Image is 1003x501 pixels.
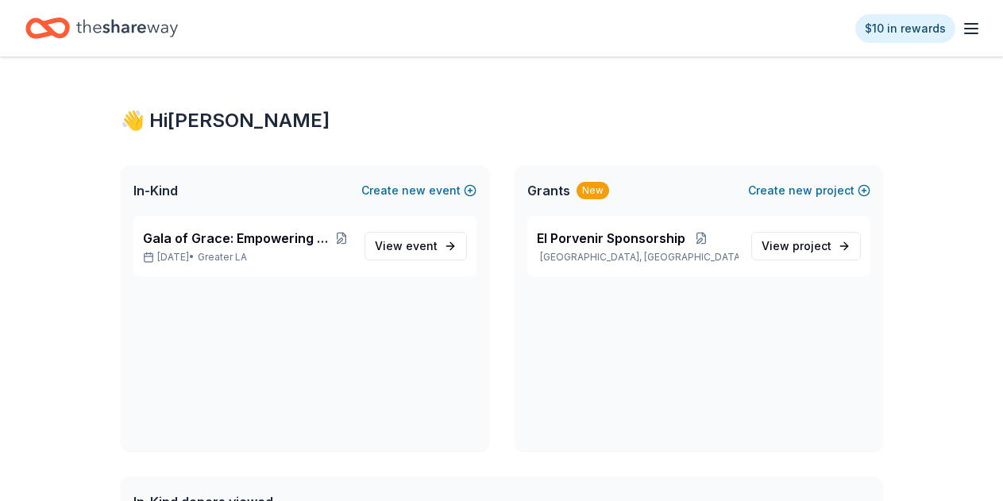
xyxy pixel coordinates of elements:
span: event [406,239,438,252]
span: project [793,239,831,252]
span: In-Kind [133,181,178,200]
span: View [375,237,438,256]
button: Createnewproject [748,181,870,200]
span: Grants [527,181,570,200]
p: [DATE] • [143,251,352,264]
button: Createnewevent [361,181,476,200]
span: View [762,237,831,256]
a: Home [25,10,178,47]
div: New [577,182,609,199]
span: Gala of Grace: Empowering Futures for El Porvenir [143,229,333,248]
span: new [789,181,812,200]
span: El Porvenir Sponsorship [537,229,685,248]
p: [GEOGRAPHIC_DATA], [GEOGRAPHIC_DATA] [537,251,739,264]
a: View event [365,232,467,260]
a: View project [751,232,861,260]
span: new [402,181,426,200]
div: 👋 Hi [PERSON_NAME] [121,108,883,133]
span: Greater LA [198,251,247,264]
a: $10 in rewards [855,14,955,43]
